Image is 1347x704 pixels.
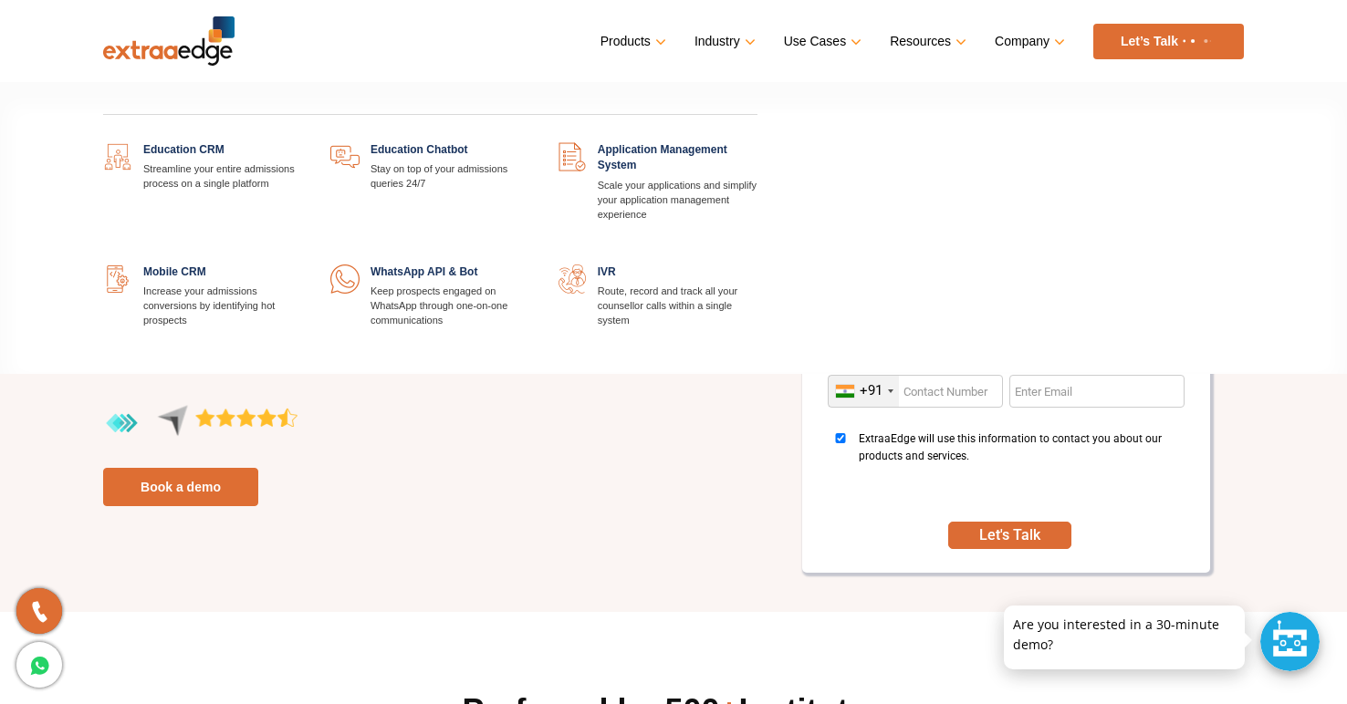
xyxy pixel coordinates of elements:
a: Book a demo [103,468,258,506]
img: aggregate-rating-by-users [103,405,298,442]
span: ExtraaEdge will use this information to contact you about our products and services. [859,430,1179,499]
a: Industry [694,28,752,55]
a: Use Cases [784,28,858,55]
input: Enter Contact Number [828,375,1003,408]
a: Products [600,28,663,55]
input: ExtraaEdge will use this information to contact you about our products and services. [828,433,853,443]
div: +91 [860,382,882,399]
a: Let’s Talk [1093,24,1244,59]
a: Resources [890,28,963,55]
input: Enter Email [1009,375,1185,408]
div: Chat [1260,612,1320,671]
a: Company [995,28,1061,55]
div: India (भारत): +91 [829,376,899,407]
button: SUBMIT [948,522,1070,549]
